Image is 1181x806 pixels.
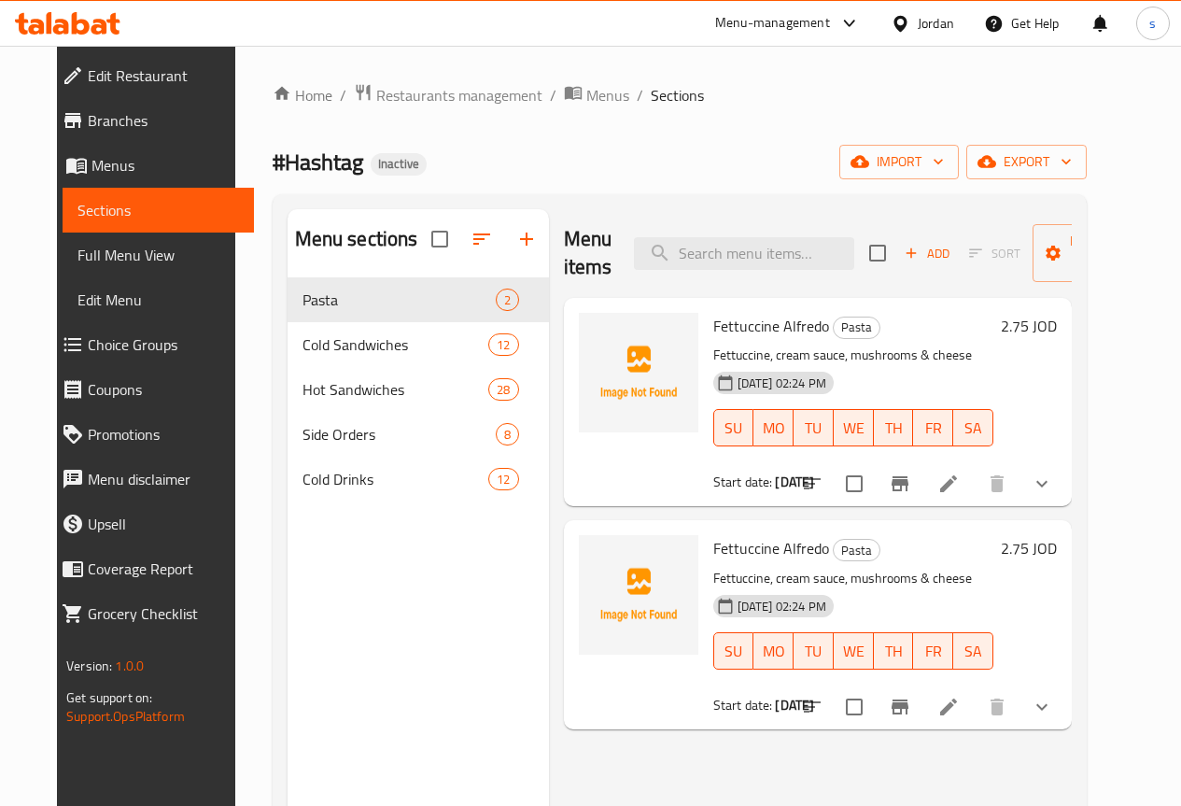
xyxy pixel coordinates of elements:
[1001,535,1057,561] h6: 2.75 JOD
[88,378,239,401] span: Coupons
[371,153,427,176] div: Inactive
[1033,224,1158,282] button: Manage items
[63,233,254,277] a: Full Menu View
[897,239,957,268] button: Add
[897,239,957,268] span: Add item
[1001,313,1057,339] h6: 2.75 JOD
[637,84,643,106] li: /
[881,415,907,442] span: TH
[88,64,239,87] span: Edit Restaurant
[488,468,518,490] div: items
[564,83,629,107] a: Menus
[288,322,549,367] div: Cold Sandwiches12
[953,409,993,446] button: SA
[497,291,518,309] span: 2
[295,225,418,253] h2: Menu sections
[841,415,866,442] span: WE
[302,289,496,311] span: Pasta
[918,13,954,34] div: Jordan
[937,696,960,718] a: Edit menu item
[66,704,185,728] a: Support.OpsPlatform
[874,632,914,670] button: TH
[835,464,874,503] span: Select to update
[579,313,698,432] img: Fettuccine Alfredo
[371,156,427,172] span: Inactive
[833,539,880,561] div: Pasta
[761,638,786,665] span: MO
[47,53,254,98] a: Edit Restaurant
[921,415,946,442] span: FR
[302,333,489,356] span: Cold Sandwiches
[88,468,239,490] span: Menu disclaimer
[88,109,239,132] span: Branches
[497,426,518,444] span: 8
[115,654,144,678] span: 1.0.0
[47,457,254,502] a: Menu disclaimer
[961,638,986,665] span: SA
[634,237,854,270] input: search
[730,375,834,392] span: [DATE] 02:24 PM
[489,336,517,354] span: 12
[66,686,152,710] span: Get support on:
[834,317,879,338] span: Pasta
[790,685,835,729] button: sort-choices
[288,457,549,502] div: Cold Drinks12
[839,145,959,179] button: import
[835,687,874,727] span: Select to update
[953,632,993,670] button: SA
[47,412,254,457] a: Promotions
[273,84,332,106] a: Home
[77,244,239,266] span: Full Menu View
[354,83,542,107] a: Restaurants management
[753,632,794,670] button: MO
[975,461,1019,506] button: delete
[881,638,907,665] span: TH
[420,219,459,259] span: Select all sections
[288,270,549,509] nav: Menu sections
[489,471,517,488] span: 12
[1031,473,1053,495] svg: Show Choices
[579,535,698,655] img: Fettuccine Alfredo
[913,409,953,446] button: FR
[302,468,489,490] span: Cold Drinks
[801,638,826,665] span: TU
[794,409,834,446] button: TU
[1019,685,1064,729] button: show more
[88,423,239,445] span: Promotions
[713,344,993,367] p: Fettuccine, cream sauce, mushrooms & cheese
[722,415,747,442] span: SU
[1031,696,1053,718] svg: Show Choices
[376,84,542,106] span: Restaurants management
[775,470,814,494] b: [DATE]
[77,289,239,311] span: Edit Menu
[713,534,829,562] span: Fettuccine Alfredo
[713,470,773,494] span: Start date:
[47,591,254,636] a: Grocery Checklist
[88,513,239,535] span: Upsell
[88,558,239,580] span: Coverage Report
[833,317,880,339] div: Pasta
[302,378,489,401] span: Hot Sandwiches
[715,12,830,35] div: Menu-management
[47,546,254,591] a: Coverage Report
[288,277,549,322] div: Pasta2
[496,423,519,445] div: items
[937,473,960,495] a: Edit menu item
[966,145,1087,179] button: export
[302,423,496,445] div: Side Orders
[753,409,794,446] button: MO
[496,289,519,311] div: items
[775,693,814,717] b: [DATE]
[761,415,786,442] span: MO
[790,461,835,506] button: sort-choices
[47,143,254,188] a: Menus
[854,150,944,174] span: import
[47,502,254,546] a: Upsell
[730,598,834,615] span: [DATE] 02:24 PM
[77,199,239,221] span: Sections
[88,602,239,625] span: Grocery Checklist
[921,638,946,665] span: FR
